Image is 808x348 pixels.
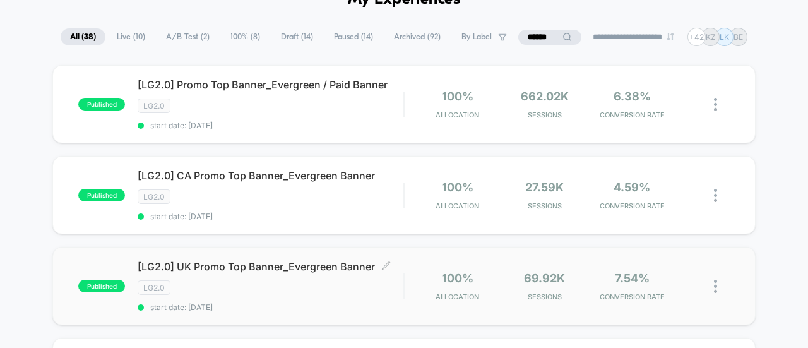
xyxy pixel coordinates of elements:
span: 6.38% [614,90,651,103]
span: CONVERSION RATE [591,201,672,210]
span: [LG2.0] Promo Top Banner_Evergreen / Paid Banner [138,78,403,91]
span: LG2.0 [138,189,170,204]
span: LG2.0 [138,280,170,295]
span: LG2.0 [138,99,170,113]
span: Allocation [436,292,479,301]
span: CONVERSION RATE [591,111,672,119]
span: 100% [442,272,473,285]
span: Sessions [504,201,585,210]
img: close [714,189,717,202]
span: Live ( 10 ) [107,28,155,45]
span: CONVERSION RATE [591,292,672,301]
span: A/B Test ( 2 ) [157,28,219,45]
span: 7.54% [615,272,650,285]
span: Sessions [504,111,585,119]
img: close [714,98,717,111]
span: Allocation [436,201,479,210]
span: published [78,98,125,111]
span: 69.92k [524,272,565,285]
span: 662.02k [521,90,569,103]
span: 4.59% [614,181,650,194]
img: close [714,280,717,293]
span: All ( 38 ) [61,28,105,45]
span: Draft ( 14 ) [271,28,323,45]
span: 100% ( 8 ) [221,28,270,45]
span: [LG2.0] UK Promo Top Banner_Evergreen Banner [138,260,403,273]
span: 100% [442,181,473,194]
span: Archived ( 92 ) [384,28,450,45]
span: 100% [442,90,473,103]
span: By Label [461,32,492,42]
span: Paused ( 14 ) [324,28,383,45]
span: start date: [DATE] [138,212,403,221]
span: [LG2.0] CA Promo Top Banner_Evergreen Banner [138,169,403,182]
span: published [78,189,125,201]
span: start date: [DATE] [138,121,403,130]
span: published [78,280,125,292]
span: 27.59k [525,181,564,194]
span: Allocation [436,111,479,119]
span: start date: [DATE] [138,303,403,312]
span: Sessions [504,292,585,301]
